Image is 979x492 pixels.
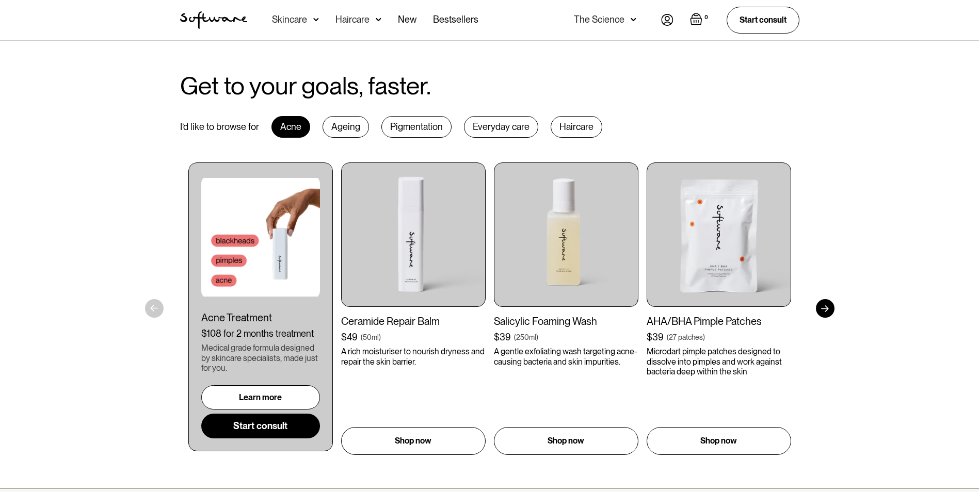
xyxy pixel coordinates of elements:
h2: Get to your goals, faster. [180,72,431,100]
a: home [180,11,247,29]
img: arrow down [376,14,381,25]
div: ( [667,332,669,342]
a: Start consult [201,414,320,438]
div: Haircare [335,14,370,25]
div: Pigmentation [381,116,452,138]
img: arrow down [631,14,636,25]
div: ) [703,332,705,342]
div: Ceramide Repair Balm [341,315,486,327]
a: Salicylic Foaming Wash$39(250ml)A gentle exfoliating wash targeting acne-causing bacteria and ski... [494,162,638,455]
div: Acne [271,116,310,138]
div: Acne Treatment [201,311,320,324]
div: Learn more [239,392,282,402]
div: Everyday care [464,116,538,138]
div: Haircare [551,116,602,138]
div: Ageing [323,116,369,138]
div: 50ml [363,332,379,342]
p: Shop now [700,435,737,447]
p: Microdart pimple patches designed to dissolve into pimples and work against bacteria deep within ... [647,347,791,376]
p: Shop now [548,435,584,447]
div: $108 for 2 months treatment [201,328,320,339]
a: Open empty cart [690,13,710,27]
p: A rich moisturiser to nourish dryness and repair the skin barrier. [341,347,486,366]
div: 27 patches [669,332,703,342]
div: ( [361,332,363,342]
div: ) [379,332,381,342]
div: $39 [647,332,664,343]
div: $49 [341,332,358,343]
div: AHA/BHA Pimple Patches [647,315,791,327]
p: A gentle exfoliating wash targeting acne-causing bacteria and skin impurities. [494,347,638,366]
a: AHA/BHA Pimple Patches$39(27 patches)Microdart pimple patches designed to dissolve into pimples a... [647,162,791,455]
a: Ceramide Repair Balm$49(50ml)A rich moisturiser to nourish dryness and repair the skin barrier.Sh... [341,162,486,455]
div: ) [536,332,538,342]
img: Software Logo [180,11,247,29]
p: Shop now [395,435,431,447]
div: I’d like to browse for [180,121,259,133]
div: The Science [574,14,624,25]
div: 0 [702,13,710,22]
div: Skincare [272,14,307,25]
div: 250ml [516,332,536,342]
a: Start consult [727,7,799,33]
div: ( [514,332,516,342]
div: Salicylic Foaming Wash [494,315,638,327]
div: $39 [494,332,511,343]
a: Learn more [201,385,320,409]
div: Medical grade formula designed by skincare specialists, made just for you. [201,343,320,373]
img: arrow down [313,14,319,25]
